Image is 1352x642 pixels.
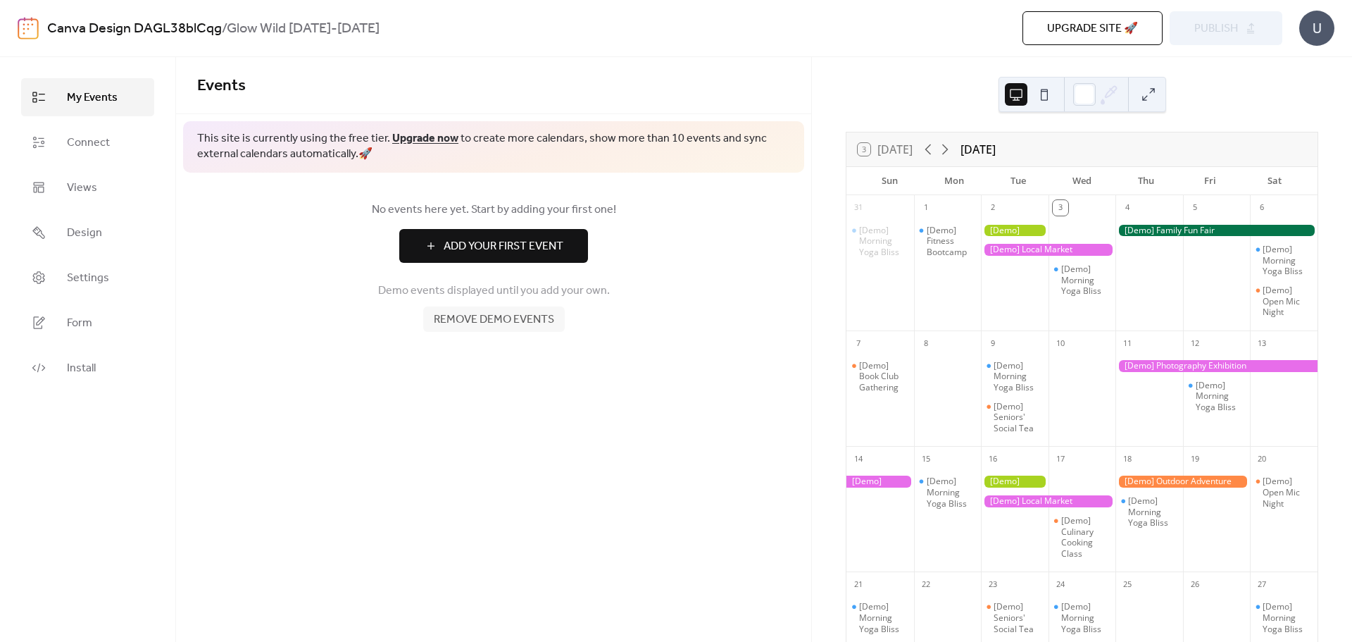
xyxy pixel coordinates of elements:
div: 7 [851,335,866,351]
div: [Demo] Outdoor Adventure Day [1115,476,1250,488]
div: Sat [1242,167,1306,195]
div: Thu [1114,167,1178,195]
b: Glow Wild [DATE]-[DATE] [227,16,380,42]
span: Upgrade site 🚀 [1047,20,1138,37]
div: [Demo] Seniors' Social Tea [994,401,1043,434]
div: 6 [1254,200,1270,216]
span: This site is currently using the free tier. to create more calendars, show more than 10 events an... [197,131,790,163]
div: [Demo] Morning Yoga Bliss [1183,380,1251,413]
div: [Demo] Morning Yoga Bliss [1049,264,1116,297]
div: 19 [1187,451,1203,467]
a: Design [21,214,154,252]
div: 2 [985,200,1001,216]
button: Add Your First Event [399,229,588,263]
b: / [222,16,227,42]
a: My Events [21,78,154,116]
div: [Demo] Morning Yoga Bliss [981,360,1049,393]
img: logo [18,17,39,39]
div: [Demo] Book Club Gathering [846,360,914,393]
div: [Demo] Morning Yoga Bliss [1061,264,1110,297]
span: Add Your First Event [444,238,563,255]
div: [Demo] Photography Exhibition [846,476,914,488]
div: [Demo] Open Mic Night [1250,285,1317,318]
div: 4 [1120,200,1135,216]
div: Mon [922,167,986,195]
div: 5 [1187,200,1203,216]
div: [Demo] Culinary Cooking Class [1049,515,1116,559]
div: 26 [1187,576,1203,592]
div: [Demo] Local Market [981,244,1115,256]
a: Connect [21,123,154,161]
div: 8 [918,335,934,351]
div: Fri [1178,167,1242,195]
span: My Events [67,89,118,106]
span: Connect [67,135,110,152]
div: [Demo] Open Mic Night [1263,285,1312,318]
div: 22 [918,576,934,592]
a: Install [21,349,154,387]
div: [Demo] Seniors' Social Tea [994,601,1043,634]
div: [Demo] Morning Yoga Bliss [914,476,982,509]
div: 9 [985,335,1001,351]
a: Add Your First Event [197,229,790,263]
div: 14 [851,451,866,467]
div: Sun [858,167,922,195]
span: Remove demo events [434,311,554,328]
div: 1 [918,200,934,216]
div: 25 [1120,576,1135,592]
div: [Demo] Morning Yoga Bliss [1263,244,1312,277]
div: 17 [1053,451,1068,467]
div: [Demo] Morning Yoga Bliss [1115,495,1183,529]
div: [Demo] Family Fun Fair [1115,225,1317,237]
div: [Demo] Fitness Bootcamp [914,225,982,258]
div: 11 [1120,335,1135,351]
div: [Demo] Morning Yoga Bliss [859,225,908,258]
span: Design [67,225,102,242]
div: 31 [851,200,866,216]
div: [Demo] Local Market [981,495,1115,507]
span: No events here yet. Start by adding your first one! [197,202,790,218]
div: 23 [985,576,1001,592]
div: [Demo] Book Club Gathering [859,360,908,393]
div: Wed [1050,167,1114,195]
div: 12 [1187,335,1203,351]
div: [Demo] Morning Yoga Bliss [1263,601,1312,634]
a: Upgrade now [392,128,458,149]
div: [Demo] Photography Exhibition [1115,360,1317,372]
div: 18 [1120,451,1135,467]
div: [Demo] Morning Yoga Bliss [994,360,1043,393]
div: [Demo] Morning Yoga Bliss [1250,244,1317,277]
button: Remove demo events [423,307,565,332]
div: 16 [985,451,1001,467]
div: [Demo] Morning Yoga Bliss [1196,380,1245,413]
span: Install [67,360,96,377]
div: [Demo] Seniors' Social Tea [981,401,1049,434]
div: 13 [1254,335,1270,351]
div: 27 [1254,576,1270,592]
a: Views [21,168,154,206]
div: [Demo] Culinary Cooking Class [1061,515,1110,559]
div: [Demo] Morning Yoga Bliss [1049,601,1116,634]
div: 15 [918,451,934,467]
div: Tue [986,167,1050,195]
div: 24 [1053,576,1068,592]
div: [Demo] Morning Yoga Bliss [859,601,908,634]
div: [Demo] Morning Yoga Bliss [1250,601,1317,634]
a: Form [21,304,154,342]
div: 21 [851,576,866,592]
div: [Demo] Open Mic Night [1263,476,1312,509]
span: Demo events displayed until you add your own. [378,283,610,300]
div: [Demo] Morning Yoga Bliss [846,225,914,258]
button: Upgrade site 🚀 [1022,11,1163,45]
a: Settings [21,259,154,297]
div: [DATE] [960,141,996,158]
div: [Demo] Seniors' Social Tea [981,601,1049,634]
div: [Demo] Morning Yoga Bliss [846,601,914,634]
span: Form [67,315,92,332]
div: U [1299,11,1334,46]
div: [Demo] Gardening Workshop [981,476,1049,488]
div: [Demo] Morning Yoga Bliss [1061,601,1110,634]
div: 10 [1053,335,1068,351]
div: 20 [1254,451,1270,467]
span: Events [197,70,246,101]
